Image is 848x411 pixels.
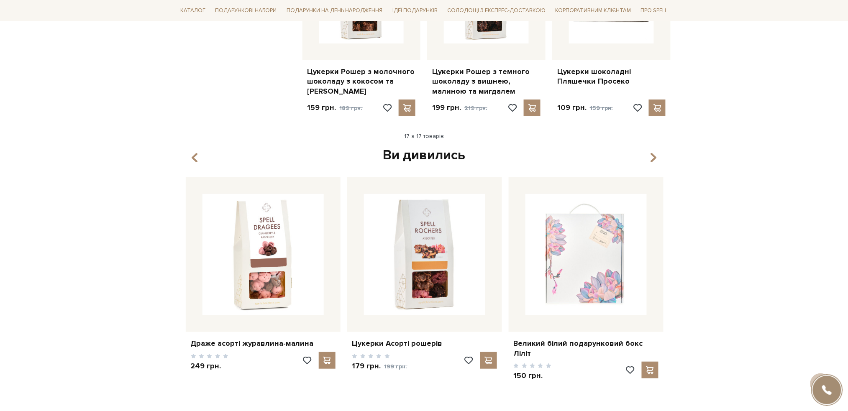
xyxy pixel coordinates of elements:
a: Солодощі з експрес-доставкою [444,3,549,18]
p: 109 грн. [557,103,613,113]
p: 179 грн. [352,361,407,371]
span: 189 грн. [340,105,363,112]
a: Великий білий подарунковий бокс Ліліт [514,339,658,358]
span: 159 грн. [590,105,613,112]
div: 17 з 17 товарів [174,133,674,140]
a: Цукерки шоколадні Пляшечки Просеко [557,67,666,87]
p: 249 грн. [191,361,229,371]
img: Великий білий подарунковий бокс Ліліт [525,194,647,315]
span: Ідеї подарунків [389,4,441,17]
a: Цукерки Рошер з молочного шоколаду з кокосом та [PERSON_NAME] [307,67,416,96]
div: Ви дивились [182,147,666,164]
span: 219 грн. [464,105,487,112]
a: Корпоративним клієнтам [552,3,634,18]
span: Про Spell [637,4,671,17]
p: 159 грн. [307,103,363,113]
a: Цукерки Асорті рошерів [352,339,497,348]
span: Подарунки на День народження [283,4,386,17]
span: 199 грн. [384,363,407,370]
span: Подарункові набори [212,4,280,17]
p: 199 грн. [432,103,487,113]
a: Цукерки Рошер з темного шоколаду з вишнею, малиною та мигдалем [432,67,541,96]
span: Каталог [177,4,209,17]
p: 150 грн. [514,371,552,380]
a: Драже асорті журавлина-малина [191,339,336,348]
